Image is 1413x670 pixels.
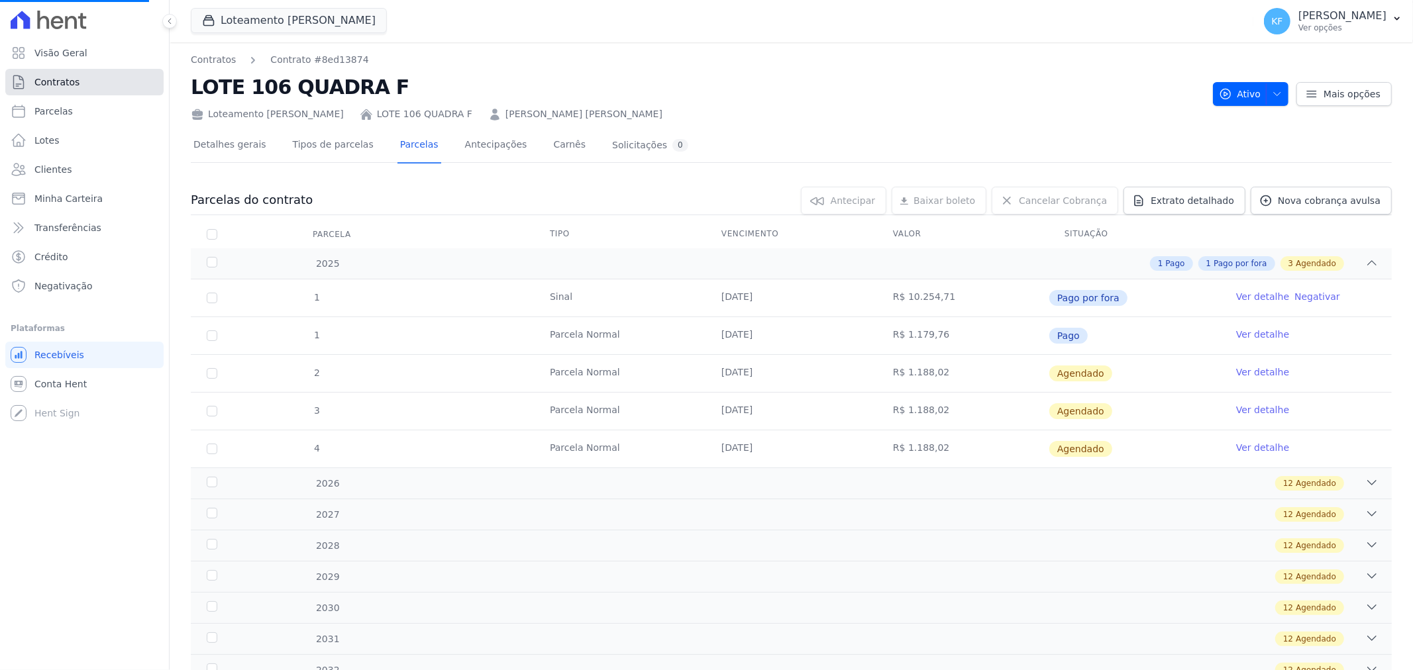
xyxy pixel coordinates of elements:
span: 12 [1283,477,1293,489]
span: Negativação [34,279,93,293]
span: 12 [1283,633,1293,645]
span: 2028 [315,539,340,553]
a: Contratos [5,69,164,95]
span: Agendado [1049,403,1112,419]
a: Minha Carteira [5,185,164,212]
span: Agendado [1296,508,1336,520]
span: Agendado [1049,365,1112,381]
span: Lotes [34,134,60,147]
span: 2031 [315,632,340,646]
th: Vencimento [706,220,877,248]
th: Valor [877,220,1049,248]
span: 4 [313,443,320,454]
td: R$ 1.188,02 [877,430,1049,467]
span: Transferências [34,221,101,234]
h3: Parcelas do contrato [191,192,313,208]
td: Sinal [534,279,706,316]
a: Lotes [5,127,164,154]
td: R$ 1.188,02 [877,355,1049,392]
span: Agendado [1296,633,1336,645]
span: Parcelas [34,105,73,118]
span: 1 [313,330,320,340]
span: 12 [1283,540,1293,551]
span: Minha Carteira [34,192,103,205]
a: Detalhes gerais [191,128,269,164]
input: default [207,406,217,416]
td: Parcela Normal [534,430,706,467]
span: Recebíveis [34,348,84,361]
th: Tipo [534,220,706,248]
td: R$ 1.188,02 [877,393,1049,430]
td: [DATE] [706,279,877,316]
a: Contratos [191,53,236,67]
a: Contrato #8ed13874 [270,53,368,67]
button: Ativo [1213,82,1289,106]
span: Agendado [1296,258,1336,269]
span: Nova cobrança avulsa [1278,194,1381,207]
a: Ver detalhe [1236,290,1289,303]
span: 3 [313,405,320,416]
input: default [207,368,217,379]
input: Só é possível selecionar pagamentos em aberto [207,293,217,303]
span: Pago por fora [1214,258,1267,269]
span: 1 [1206,258,1212,269]
nav: Breadcrumb [191,53,369,67]
div: Parcela [297,221,367,248]
input: Só é possível selecionar pagamentos em aberto [207,330,217,341]
a: Ver detalhe [1236,365,1289,379]
a: Negativação [5,273,164,299]
span: Agendado [1049,441,1112,457]
span: 2025 [315,257,340,271]
h2: LOTE 106 QUADRA F [191,72,1202,102]
td: Parcela Normal [534,393,706,430]
a: Ver detalhe [1236,328,1289,341]
a: Crédito [5,244,164,270]
span: 1 [1158,258,1163,269]
p: Ver opções [1298,23,1387,33]
a: Tipos de parcelas [290,128,376,164]
span: 2 [313,367,320,378]
span: 2026 [315,477,340,491]
div: Plataformas [11,320,158,336]
span: 2030 [315,601,340,615]
button: KF [PERSON_NAME] Ver opções [1253,3,1413,40]
a: Transferências [5,215,164,241]
a: Carnês [550,128,588,164]
a: Parcelas [5,98,164,124]
a: Antecipações [462,128,530,164]
td: [DATE] [706,355,877,392]
a: Extrato detalhado [1124,187,1245,215]
div: Loteamento [PERSON_NAME] [191,107,344,121]
td: Parcela Normal [534,355,706,392]
a: Conta Hent [5,371,164,397]
span: Agendado [1296,477,1336,489]
span: KF [1271,17,1282,26]
td: R$ 10.254,71 [877,279,1049,316]
span: Clientes [34,163,72,176]
span: Pago por fora [1049,290,1127,306]
span: Crédito [34,250,68,263]
span: Ativo [1219,82,1261,106]
a: Nova cobrança avulsa [1251,187,1392,215]
span: 12 [1283,571,1293,583]
a: [PERSON_NAME] [PERSON_NAME] [505,107,662,121]
a: Mais opções [1296,82,1392,106]
span: Pago [1166,258,1185,269]
span: Contratos [34,75,79,89]
td: R$ 1.179,76 [877,317,1049,354]
td: [DATE] [706,430,877,467]
span: 1 [313,292,320,303]
a: Visão Geral [5,40,164,66]
input: default [207,444,217,454]
td: Parcela Normal [534,317,706,354]
a: Negativar [1294,291,1340,302]
a: Clientes [5,156,164,183]
span: 12 [1283,602,1293,614]
span: 12 [1283,508,1293,520]
td: [DATE] [706,317,877,354]
a: Recebíveis [5,342,164,368]
div: Solicitações [612,139,688,152]
th: Situação [1049,220,1220,248]
a: Ver detalhe [1236,441,1289,454]
td: [DATE] [706,393,877,430]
